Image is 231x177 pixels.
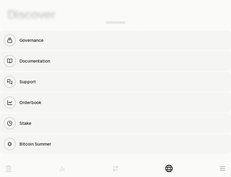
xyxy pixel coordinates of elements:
[19,58,227,64] div: Documentation
[19,79,227,85] div: Support
[19,99,227,106] div: Orderbook
[19,120,227,126] div: Stake
[19,141,227,147] div: Bitcoin Summer
[19,37,227,43] div: Governance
